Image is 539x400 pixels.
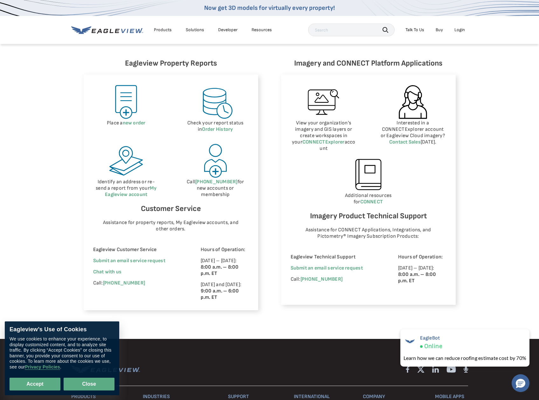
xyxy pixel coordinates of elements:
[294,394,355,400] h3: International
[202,126,233,132] a: Order History
[420,335,442,341] span: EagleBot
[291,193,446,205] p: Additional resources for
[308,24,395,36] input: Search
[105,185,156,198] a: My Eagleview account
[398,271,436,284] strong: 8:00 a.m. – 8:00 p.m. ET
[201,282,249,301] p: [DATE] and [DATE]:
[252,27,272,33] div: Resources
[301,276,342,282] a: [PHONE_NUMBER]
[291,276,381,283] p: Call:
[93,269,122,275] span: Chat with us
[84,57,258,69] h6: Eagleview Property Reports
[93,258,165,264] a: Submit an email service request
[71,394,135,400] h3: Products
[25,364,60,370] a: Privacy Policies
[182,179,249,198] p: Call for new accounts or membership
[218,27,238,33] a: Developer
[380,120,446,145] p: Interested in a CONNECTExplorer account or Eagleview Cloud imagery? [DATE].
[93,203,249,215] h6: Customer Service
[123,120,146,126] a: new order
[93,120,160,126] p: Place a
[10,378,60,390] button: Accept
[93,247,183,253] p: Eagleview Customer Service
[297,227,440,240] p: Assistance for CONNECT Applications, Integrations, and Pictometry® Imagery Subscription Products:
[363,394,427,400] h3: Company
[435,394,468,400] h3: Mobile Apps
[99,220,242,232] p: Assistance for property reports, My Eagleview accounts, and other orders.
[291,210,446,222] h6: Imagery Product Technical Support
[201,264,239,277] strong: 8:00 a.m. – 8:00 p.m. ET
[93,179,160,198] p: Identify an address or re-send a report from your
[64,378,114,390] button: Close
[291,265,363,271] a: Submit an email service request
[389,139,421,145] a: Contact Sales
[10,326,114,333] div: Eagleview’s Use of Cookies
[398,254,446,260] p: Hours of Operation:
[436,27,443,33] a: Buy
[291,120,357,152] p: View your organization’s imagery and GIS layers or create workspaces in your account
[302,139,345,145] a: CONNECTExplorer
[404,354,526,362] div: Learn how we can reduce roofing estimate cost by 70%
[281,57,456,69] h6: Imagery and CONNECT Platform Applications
[93,280,183,286] p: Call:
[360,199,383,205] a: CONNECT
[154,27,172,33] div: Products
[186,27,204,33] div: Solutions
[291,254,381,260] p: Eagleview Technical Support
[201,258,249,277] p: [DATE] – [DATE]:
[143,394,220,400] h3: Industries
[405,27,424,33] div: Talk To Us
[201,247,249,253] p: Hours of Operation:
[424,342,442,350] span: Online
[454,27,465,33] div: Login
[201,288,239,300] strong: 9:00 a.m. – 6:00 p.m. ET
[512,374,529,392] button: Hello, have a question? Let’s chat.
[204,4,335,12] a: Now get 3D models for virtually every property!
[195,179,237,185] a: [PHONE_NUMBER]
[228,394,286,400] h3: Support
[182,120,249,133] p: Check your report status in
[103,280,145,286] a: [PHONE_NUMBER]
[404,335,416,348] img: EagleBot
[10,336,114,370] div: We use cookies to enhance your experience, to display customized content, and to analyze site tra...
[398,265,446,284] p: [DATE] – [DATE]:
